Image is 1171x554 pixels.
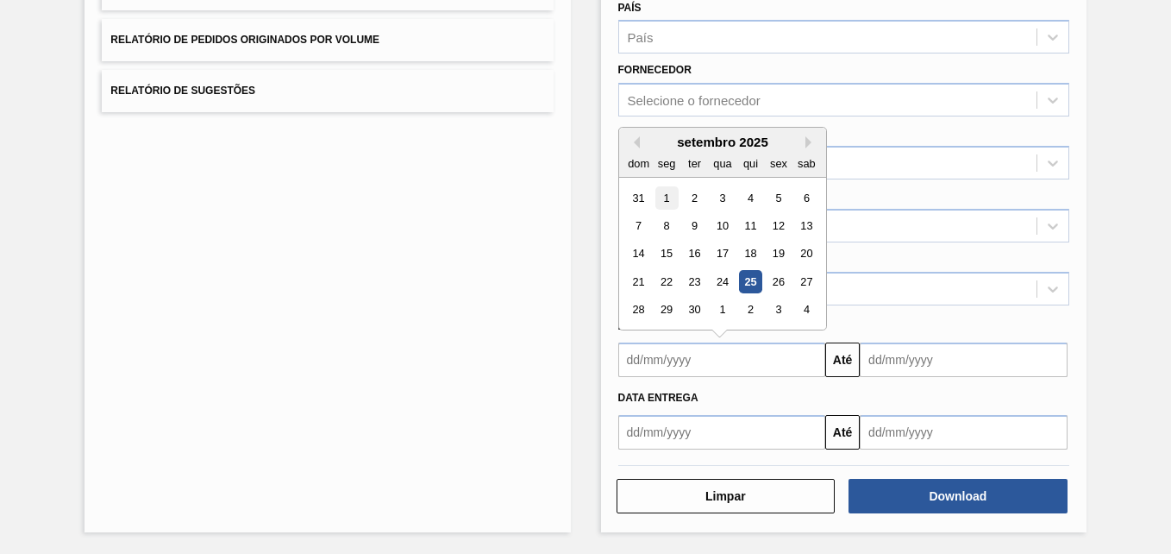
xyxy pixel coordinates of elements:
div: Choose segunda-feira, 15 de setembro de 2025 [654,242,678,266]
div: Choose quinta-feira, 25 de setembro de 2025 [738,270,761,293]
div: Choose quinta-feira, 11 de setembro de 2025 [738,214,761,237]
button: Até [825,415,860,450]
div: Choose sexta-feira, 5 de setembro de 2025 [767,186,790,210]
span: Data entrega [618,392,698,404]
div: Choose terça-feira, 9 de setembro de 2025 [682,214,705,237]
div: Choose terça-feira, 16 de setembro de 2025 [682,242,705,266]
div: ter [682,152,705,175]
span: Relatório de Sugestões [110,85,255,97]
div: Choose quarta-feira, 3 de setembro de 2025 [711,186,734,210]
div: dom [627,152,650,175]
div: Choose domingo, 14 de setembro de 2025 [627,242,650,266]
div: seg [654,152,678,175]
div: Choose sexta-feira, 3 de outubro de 2025 [767,299,790,322]
div: Choose terça-feira, 23 de setembro de 2025 [682,270,705,293]
div: Choose sábado, 6 de setembro de 2025 [794,186,817,210]
div: Choose quinta-feira, 4 de setembro de 2025 [738,186,761,210]
button: Download [849,479,1068,513]
button: Até [825,343,860,377]
div: Choose sexta-feira, 19 de setembro de 2025 [767,242,790,266]
div: Selecione o fornecedor [628,93,761,108]
div: Choose quarta-feira, 1 de outubro de 2025 [711,299,734,322]
div: sab [794,152,817,175]
button: Previous Month [628,136,640,148]
div: Choose sexta-feira, 26 de setembro de 2025 [767,270,790,293]
label: País [618,2,642,14]
div: Choose segunda-feira, 29 de setembro de 2025 [654,299,678,322]
div: qui [738,152,761,175]
div: sex [767,152,790,175]
div: Choose quinta-feira, 2 de outubro de 2025 [738,299,761,322]
button: Limpar [617,479,836,513]
div: Choose domingo, 28 de setembro de 2025 [627,299,650,322]
div: Choose domingo, 7 de setembro de 2025 [627,214,650,237]
div: Choose sábado, 4 de outubro de 2025 [794,299,817,322]
div: Choose segunda-feira, 22 de setembro de 2025 [654,270,678,293]
div: Choose terça-feira, 2 de setembro de 2025 [682,186,705,210]
div: setembro 2025 [619,135,826,149]
div: Choose sábado, 20 de setembro de 2025 [794,242,817,266]
input: dd/mm/yyyy [860,343,1068,377]
div: Choose domingo, 31 de agosto de 2025 [627,186,650,210]
div: Choose sexta-feira, 12 de setembro de 2025 [767,214,790,237]
input: dd/mm/yyyy [618,415,826,450]
span: Relatório de Pedidos Originados por Volume [110,34,379,46]
button: Relatório de Pedidos Originados por Volume [102,19,553,61]
div: Choose quarta-feira, 24 de setembro de 2025 [711,270,734,293]
div: País [628,30,654,45]
div: Choose quarta-feira, 17 de setembro de 2025 [711,242,734,266]
div: Choose quinta-feira, 18 de setembro de 2025 [738,242,761,266]
div: Choose segunda-feira, 1 de setembro de 2025 [654,186,678,210]
div: Choose sábado, 27 de setembro de 2025 [794,270,817,293]
button: Next Month [805,136,817,148]
div: Choose quarta-feira, 10 de setembro de 2025 [711,214,734,237]
label: Fornecedor [618,64,692,76]
input: dd/mm/yyyy [860,415,1068,450]
div: Choose segunda-feira, 8 de setembro de 2025 [654,214,678,237]
div: Choose domingo, 21 de setembro de 2025 [627,270,650,293]
button: Relatório de Sugestões [102,70,553,112]
div: Choose sábado, 13 de setembro de 2025 [794,214,817,237]
div: Choose terça-feira, 30 de setembro de 2025 [682,299,705,322]
div: month 2025-09 [624,184,820,324]
input: dd/mm/yyyy [618,343,826,377]
div: qua [711,152,734,175]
